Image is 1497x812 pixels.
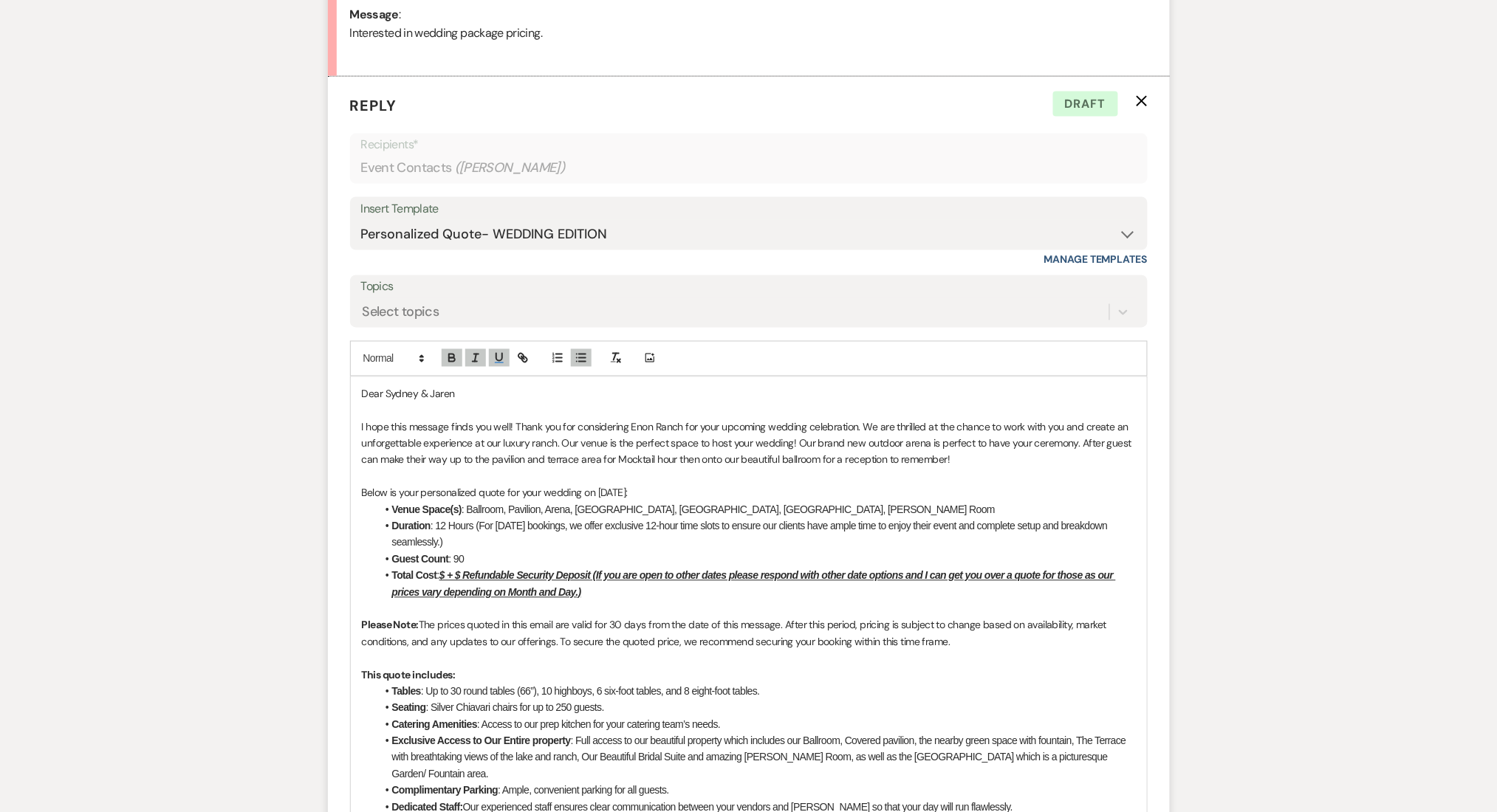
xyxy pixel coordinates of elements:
li: : Full access to our beautiful property which includes our Ballroom, Covered pavilion, the nearby... [377,733,1136,782]
u: $ + $ Refundable Security Deposit (If you are open to other dates please respond with other date ... [392,570,1116,598]
li: : Ballroom, Pavilion, Arena, [GEOGRAPHIC_DATA], [GEOGRAPHIC_DATA], [GEOGRAPHIC_DATA], [PERSON_NAM... [377,502,1136,518]
li: : 12 Hours (For [DATE] bookings, we offer exclusive 12-hour time slots to ensure our clients have... [377,518,1136,551]
label: Topics [361,277,1137,298]
div: Insert Template [361,199,1137,220]
p: Dear Sydney & Jaren [362,386,1136,402]
div: Event Contacts [361,154,1137,182]
p: Recipients* [361,135,1137,154]
li: : Ample, convenient parking for all guests. [377,782,1136,799]
strong: Please Note: [362,619,419,632]
strong: Tables [392,686,421,698]
p: Below is your personalized quote for your wedding on [DATE]: [362,485,1136,501]
strong: Total Cost [392,570,437,582]
strong: Exclusive Access to Our Entire property [392,735,571,747]
div: Select topics [363,302,439,322]
li: : [377,568,1136,601]
li: : 90 [377,551,1136,568]
li: : Up to 30 round tables (66”), 10 highboys, 6 six-foot tables, and 8 eight-foot tables. [377,684,1136,700]
a: Manage Templates [1044,253,1148,266]
p: The prices quoted in this email are valid for 30 days from the date of this message. After this p... [362,617,1136,650]
strong: This quote includes: [362,669,456,682]
strong: Duration [392,520,431,532]
span: ( [PERSON_NAME] ) [455,158,566,178]
span: Reply [350,96,397,115]
strong: Catering Amenities [392,719,478,731]
b: Message [350,7,400,22]
strong: Seating [392,702,426,714]
span: Draft [1053,92,1118,117]
li: : Access to our prep kitchen for your catering team’s needs. [377,717,1136,733]
strong: Guest Count [392,554,449,565]
strong: Venue Space(s) [392,504,462,516]
strong: Complimentary Parking [392,785,499,796]
p: I hope this message finds you well! Thank you for considering Enon Ranch for your upcoming weddin... [362,419,1136,469]
li: : Silver Chiavari chairs for up to 250 guests. [377,700,1136,716]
